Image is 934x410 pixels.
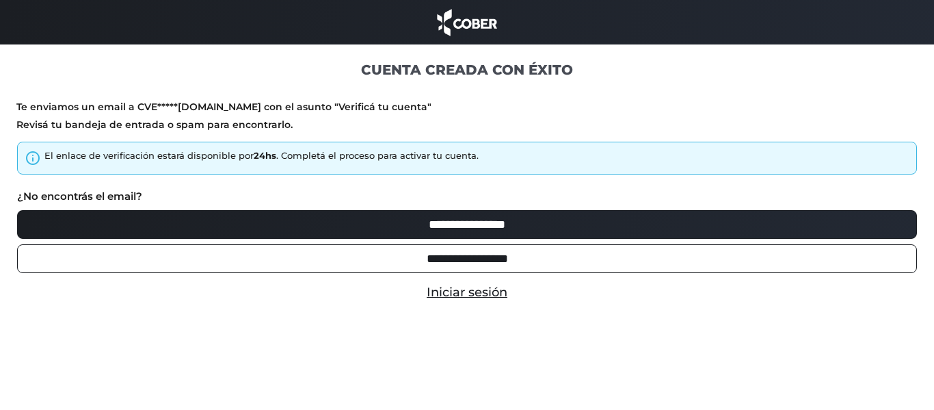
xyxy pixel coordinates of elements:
[16,61,918,79] h1: CUENTA CREADA CON ÉXITO
[433,7,501,38] img: cober_marca.png
[427,285,507,300] a: Iniciar sesión
[254,150,276,161] strong: 24hs
[44,149,479,163] div: El enlace de verificación estará disponible por . Completá el proceso para activar tu cuenta.
[16,101,918,114] p: Te enviamos un email a CVE*****[DOMAIN_NAME] con el asunto "Verificá tu cuenta"
[17,189,142,205] label: ¿No encontrás el email?
[16,118,918,131] p: Revisá tu bandeja de entrada o spam para encontrarlo.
